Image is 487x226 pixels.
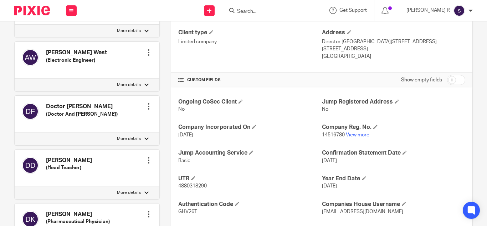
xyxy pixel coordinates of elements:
[322,201,465,208] h4: Companies House Username
[46,111,118,118] h5: (Doctor And [PERSON_NAME])
[322,149,465,157] h4: Confirmation Statement Date
[117,82,141,88] p: More details
[46,157,92,164] h4: [PERSON_NAME]
[322,209,403,214] span: [EMAIL_ADDRESS][DOMAIN_NAME]
[178,175,322,182] h4: UTR
[178,132,193,137] span: [DATE]
[322,175,465,182] h4: Year End Date
[178,149,322,157] h4: Jump Accounting Service
[178,38,322,45] p: Limited company
[117,190,141,196] p: More details
[46,103,118,110] h4: Doctor [PERSON_NAME]
[46,211,110,218] h4: [PERSON_NAME]
[322,124,465,131] h4: Company Reg. No.
[14,6,50,15] img: Pixie
[322,38,465,45] p: Director [GEOGRAPHIC_DATA][STREET_ADDRESS]
[406,7,450,14] p: [PERSON_NAME] R
[322,158,337,163] span: [DATE]
[46,49,107,56] h4: [PERSON_NAME] West
[117,136,141,142] p: More details
[401,76,442,84] label: Show empty fields
[178,209,197,214] span: GHV26T
[453,5,465,16] img: svg%3E
[178,158,190,163] span: Basic
[178,184,207,189] span: 4880318290
[178,201,322,208] h4: Authentication Code
[339,8,367,13] span: Get Support
[46,57,107,64] h5: (Electronic Engineer)
[22,103,39,120] img: svg%3E
[46,164,92,171] h5: (Head Teacher)
[236,9,301,15] input: Search
[322,45,465,52] p: [STREET_ADDRESS]
[178,98,322,106] h4: Ongoing CoSec Client
[178,77,322,83] h4: CUSTOM FIELDS
[322,98,465,106] h4: Jump Registered Address
[346,132,369,137] a: View more
[178,107,185,112] span: No
[322,53,465,60] p: [GEOGRAPHIC_DATA]
[178,29,322,36] h4: Client type
[22,157,39,174] img: svg%3E
[22,49,39,66] img: svg%3E
[322,184,337,189] span: [DATE]
[46,218,110,225] h5: (Pharmaceutical Physician)
[322,107,328,112] span: No
[178,124,322,131] h4: Company Incorporated On
[117,28,141,34] p: More details
[322,29,465,36] h4: Address
[322,132,345,137] span: 14516780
